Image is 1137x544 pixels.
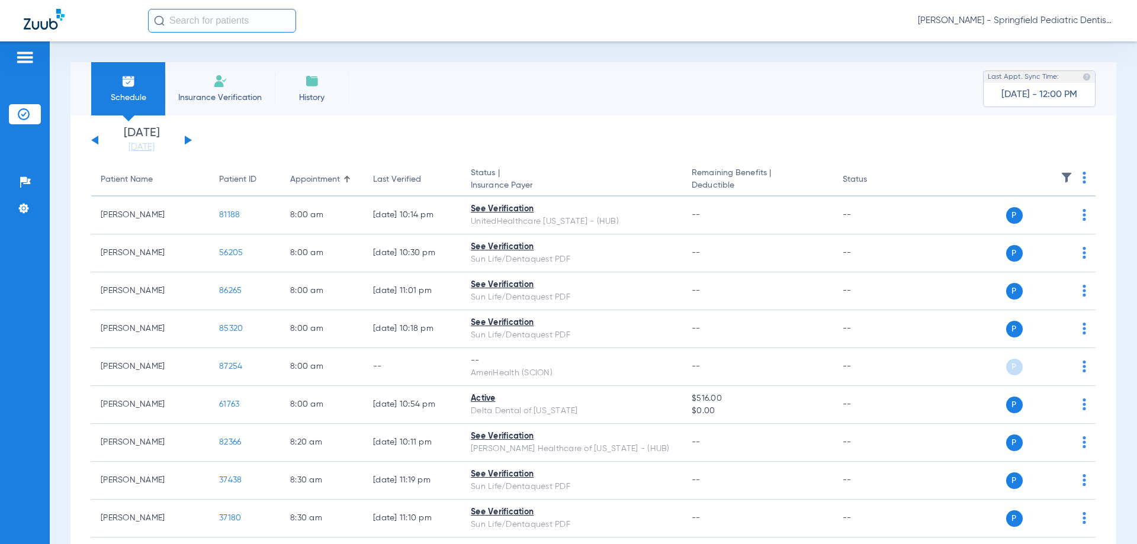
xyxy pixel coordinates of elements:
span: 61763 [219,400,239,408]
td: [DATE] 11:10 PM [364,500,461,537]
td: -- [833,424,913,462]
td: -- [833,386,913,424]
span: $0.00 [692,405,823,417]
img: group-dot-blue.svg [1083,474,1086,486]
img: group-dot-blue.svg [1083,247,1086,259]
div: Last Verified [373,173,421,186]
span: -- [692,438,701,446]
span: P [1006,245,1023,262]
span: -- [692,476,701,484]
img: group-dot-blue.svg [1083,398,1086,410]
td: -- [833,197,913,234]
img: group-dot-blue.svg [1083,360,1086,372]
td: -- [833,234,913,272]
div: -- [471,355,673,367]
div: Active [471,392,673,405]
td: -- [833,310,913,348]
td: 8:00 AM [281,310,364,348]
td: -- [833,500,913,537]
span: -- [692,324,701,333]
span: 37438 [219,476,242,484]
div: See Verification [471,317,673,329]
div: Sun Life/Dentaquest PDF [471,291,673,304]
img: group-dot-blue.svg [1083,172,1086,184]
img: hamburger-icon [15,50,34,65]
td: [DATE] 10:30 PM [364,234,461,272]
span: Insurance Payer [471,179,673,192]
th: Remaining Benefits | [682,163,833,197]
td: 8:30 AM [281,462,364,500]
span: -- [692,362,701,371]
td: [PERSON_NAME] [91,234,210,272]
span: P [1006,510,1023,527]
span: Insurance Verification [174,92,266,104]
td: 8:00 AM [281,386,364,424]
td: -- [833,462,913,500]
div: [PERSON_NAME] Healthcare of [US_STATE] - (HUB) [471,443,673,455]
div: Appointment [290,173,340,186]
td: [DATE] 10:14 PM [364,197,461,234]
td: [DATE] 10:18 PM [364,310,461,348]
th: Status [833,163,913,197]
div: See Verification [471,241,673,253]
div: Last Verified [373,173,452,186]
span: P [1006,434,1023,451]
span: P [1006,472,1023,489]
iframe: Chat Widget [1078,487,1137,544]
img: last sync help info [1083,73,1091,81]
td: 8:00 AM [281,348,364,386]
td: [PERSON_NAME] [91,462,210,500]
span: -- [692,514,701,522]
span: History [284,92,340,104]
span: Deductible [692,179,823,192]
td: [DATE] 10:54 PM [364,386,461,424]
div: Sun Life/Dentaquest PDF [471,519,673,531]
div: AmeriHealth (SCION) [471,367,673,379]
span: P [1006,207,1023,224]
span: -- [692,211,701,219]
img: Search Icon [154,15,165,26]
td: [PERSON_NAME] [91,500,210,537]
td: [PERSON_NAME] [91,197,210,234]
td: [DATE] 11:01 PM [364,272,461,310]
a: [DATE] [106,141,177,153]
span: 85320 [219,324,243,333]
div: UnitedHealthcare [US_STATE] - (HUB) [471,215,673,228]
div: Patient ID [219,173,271,186]
span: $516.00 [692,392,823,405]
div: See Verification [471,506,673,519]
span: P [1006,359,1023,375]
td: 8:00 AM [281,272,364,310]
div: Patient Name [101,173,200,186]
div: Sun Life/Dentaquest PDF [471,481,673,493]
span: Last Appt. Sync Time: [988,71,1059,83]
td: [PERSON_NAME] [91,386,210,424]
span: -- [692,287,701,295]
div: Sun Life/Dentaquest PDF [471,329,673,342]
img: Schedule [121,74,136,88]
td: 8:00 AM [281,197,364,234]
div: See Verification [471,279,673,291]
div: Patient ID [219,173,256,186]
span: [DATE] - 12:00 PM [1001,89,1077,101]
td: 8:20 AM [281,424,364,462]
img: Zuub Logo [24,9,65,30]
div: Patient Name [101,173,153,186]
input: Search for patients [148,9,296,33]
div: Sun Life/Dentaquest PDF [471,253,673,266]
td: [PERSON_NAME] [91,272,210,310]
span: 82366 [219,438,241,446]
img: History [305,74,319,88]
img: filter.svg [1061,172,1072,184]
td: 8:00 AM [281,234,364,272]
span: P [1006,321,1023,337]
td: [PERSON_NAME] [91,348,210,386]
img: Manual Insurance Verification [213,74,227,88]
span: 86265 [219,287,242,295]
span: Schedule [100,92,156,104]
td: -- [833,348,913,386]
li: [DATE] [106,127,177,153]
td: [PERSON_NAME] [91,424,210,462]
img: group-dot-blue.svg [1083,323,1086,334]
span: [PERSON_NAME] - Springfield Pediatric Dentistry [918,15,1113,27]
